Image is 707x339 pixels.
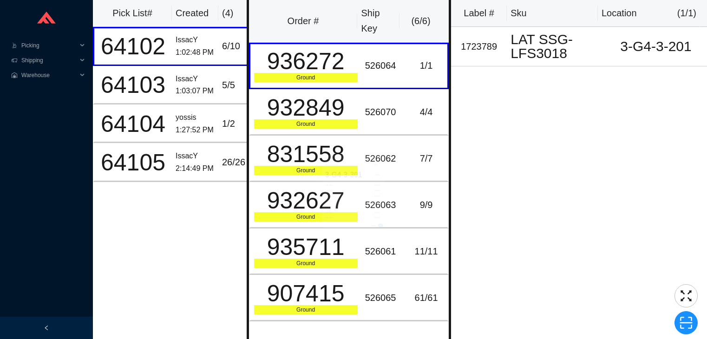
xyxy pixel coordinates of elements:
[222,116,250,131] div: 1 / 2
[98,112,168,136] div: 64104
[222,39,250,54] div: 6 / 10
[21,68,77,83] span: Warehouse
[365,197,401,213] div: 526063
[176,124,215,137] div: 1:27:52 PM
[176,34,215,46] div: IssacY
[254,259,358,268] div: Ground
[176,150,215,163] div: IssacY
[365,290,401,306] div: 526065
[176,73,215,85] div: IssacY
[403,13,438,29] div: ( 6 / 6 )
[254,282,358,305] div: 907415
[409,290,444,306] div: 61 / 61
[254,50,358,73] div: 936272
[21,53,77,68] span: Shipping
[511,33,601,60] div: LAT SSG-LFS3018
[254,212,358,222] div: Ground
[365,104,401,120] div: 526070
[176,163,215,175] div: 2:14:49 PM
[21,38,77,53] span: Picking
[254,166,358,175] div: Ground
[409,244,444,259] div: 11 / 11
[98,73,168,97] div: 64103
[254,143,358,166] div: 831558
[409,151,444,166] div: 7 / 7
[98,151,168,174] div: 64105
[365,58,401,73] div: 526064
[254,119,358,129] div: Ground
[455,39,503,54] div: 1723789
[675,316,697,330] span: scan
[254,96,358,119] div: 932849
[675,289,697,303] span: fullscreen
[176,46,215,59] div: 1:02:48 PM
[674,311,698,334] button: scan
[222,78,250,93] div: 5 / 5
[409,58,444,73] div: 1 / 1
[254,73,358,82] div: Ground
[254,305,358,314] div: Ground
[98,35,168,58] div: 64102
[602,6,637,21] div: Location
[677,6,696,21] div: ( 1 / 1 )
[254,189,358,212] div: 932627
[409,104,444,120] div: 4 / 4
[365,244,401,259] div: 526061
[609,39,703,53] div: 3-G4-3-201
[222,155,250,170] div: 26 / 26
[176,85,215,98] div: 1:03:07 PM
[222,6,252,21] div: ( 4 )
[409,197,444,213] div: 9 / 9
[44,325,49,331] span: left
[176,111,215,124] div: yossis
[674,284,698,307] button: fullscreen
[365,151,401,166] div: 526062
[254,235,358,259] div: 935711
